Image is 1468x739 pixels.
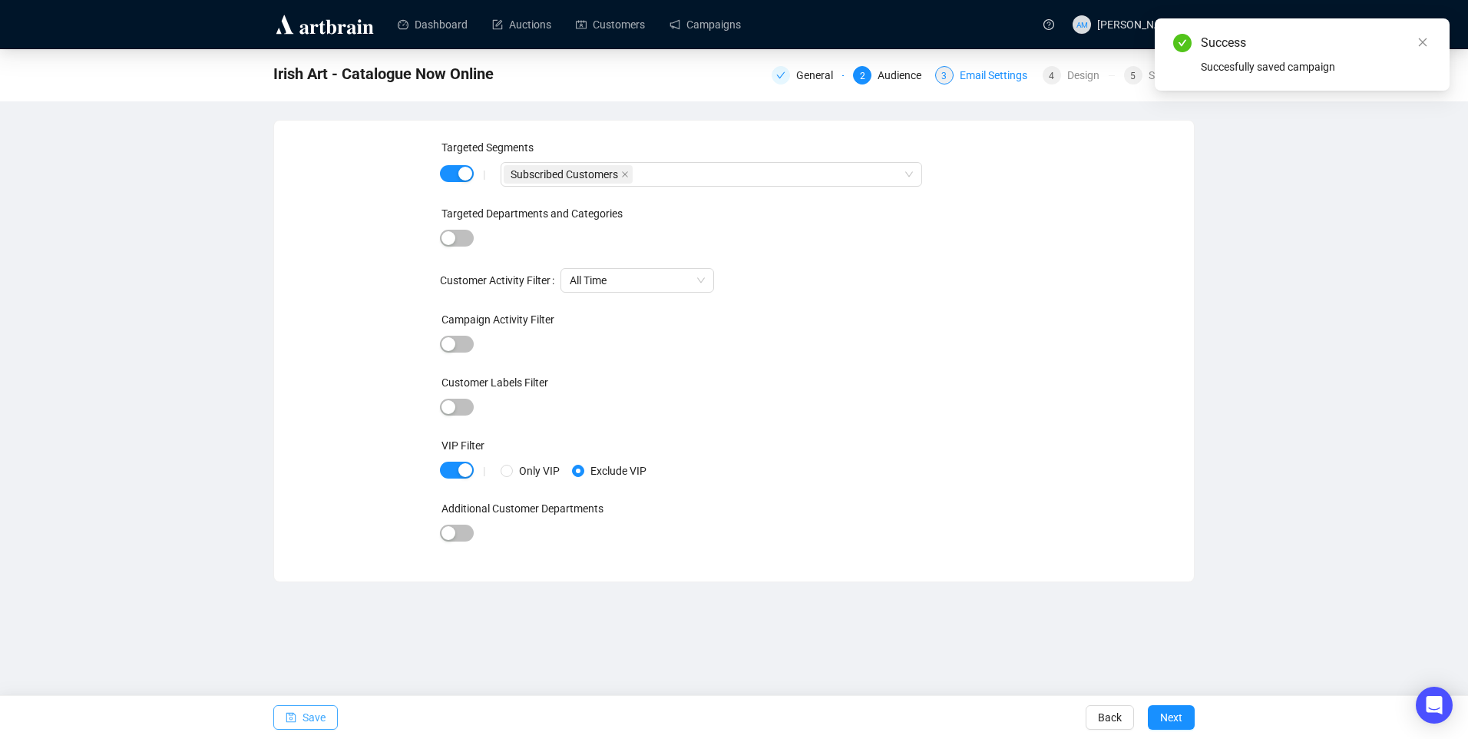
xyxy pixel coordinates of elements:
label: Campaign Activity Filter [441,313,554,326]
span: Only VIP [513,462,566,479]
span: save [286,712,296,723]
span: 3 [941,71,947,81]
label: Customer Labels Filter [441,376,548,389]
a: Auctions [492,5,551,45]
a: Close [1414,34,1431,51]
div: | [483,465,485,477]
label: Customer Activity Filter [440,268,560,293]
span: Irish Art - Catalogue Now Online [273,61,494,86]
label: Additional Customer Departments [441,502,603,515]
label: Targeted Segments [441,141,534,154]
button: Next [1148,705,1195,730]
span: Exclude VIP [584,462,653,479]
span: close [621,171,629,178]
div: Succesfully saved campaign [1201,58,1431,75]
div: | [483,168,485,181]
label: Targeted Departments and Categories [441,207,623,220]
div: General [772,66,844,85]
button: Save [273,705,338,730]
span: 2 [860,71,865,81]
div: Design [1067,66,1109,85]
div: 2Audience [853,66,925,85]
span: 5 [1130,71,1136,81]
span: [PERSON_NAME] [1097,18,1179,31]
span: Back [1098,696,1122,739]
div: Summary [1149,66,1195,85]
button: Back [1086,705,1134,730]
div: Success [1201,34,1431,52]
span: Subscribed Customers [504,165,633,184]
div: 5Summary [1124,66,1195,85]
span: 4 [1049,71,1054,81]
div: Open Intercom Messenger [1416,687,1453,724]
div: 3Email Settings [935,66,1033,85]
span: Save [303,696,326,739]
img: logo [273,12,376,37]
div: Audience [878,66,931,85]
span: AM [1076,18,1087,30]
a: Dashboard [398,5,468,45]
div: 4Design [1043,66,1115,85]
span: Subscribed Customers [511,166,618,183]
div: General [796,66,842,85]
label: VIP Filter [441,439,484,452]
a: Campaigns [670,5,741,45]
div: Email Settings [960,66,1037,85]
span: All Time [570,269,705,292]
span: check [776,71,785,80]
span: check-circle [1173,34,1192,52]
a: Customers [576,5,645,45]
span: Next [1160,696,1182,739]
span: question-circle [1043,19,1054,30]
span: close [1417,37,1428,48]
